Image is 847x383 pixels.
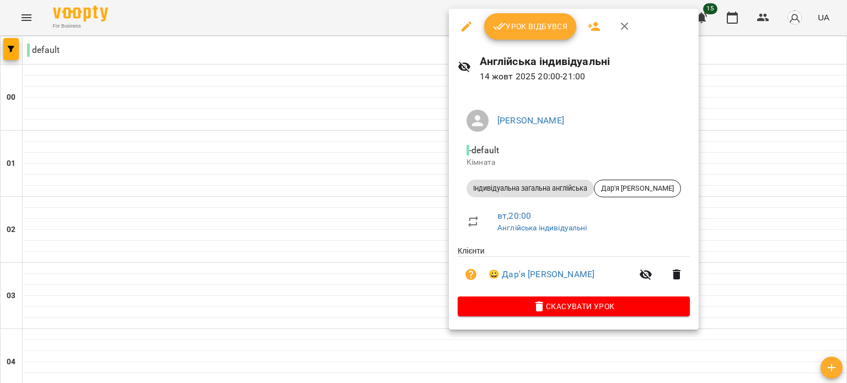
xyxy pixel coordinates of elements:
span: Індивідуальна загальна англійська [467,184,594,193]
button: Урок відбувся [484,13,577,40]
span: Урок відбувся [493,20,568,33]
p: Кімната [467,157,681,168]
div: Дар'я [PERSON_NAME] [594,180,681,197]
a: Англійська індивідуальні [497,223,587,232]
a: [PERSON_NAME] [497,115,564,126]
span: - default [467,145,501,155]
button: Візит ще не сплачено. Додати оплату? [458,261,484,288]
p: 14 жовт 2025 20:00 - 21:00 [480,70,690,83]
h6: Англійська індивідуальні [480,53,690,70]
span: Дар'я [PERSON_NAME] [594,184,680,193]
button: Скасувати Урок [458,296,690,316]
a: 😀 Дар'я [PERSON_NAME] [489,268,594,281]
span: Скасувати Урок [467,300,681,313]
a: вт , 20:00 [497,211,531,221]
ul: Клієнти [458,245,690,296]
